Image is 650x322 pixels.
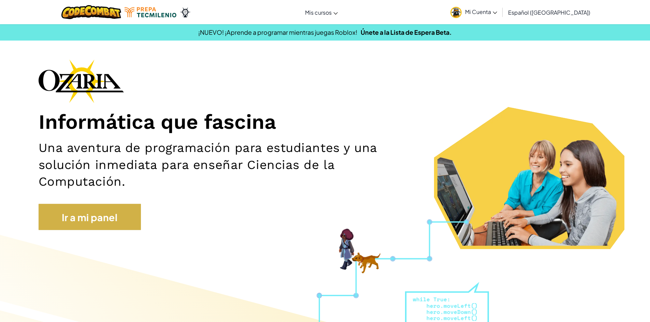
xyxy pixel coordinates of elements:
[198,28,357,36] font: ¡NUEVO! ¡Aprende a programar mientras juegas Roblox!
[39,204,141,230] a: Ir a mi panel
[39,140,377,189] font: Una aventura de programación para estudiantes y una solución inmediata para enseñar Ciencias de l...
[302,3,341,21] a: Mis cursos
[62,212,117,224] font: Ir a mi panel
[447,1,501,23] a: Mi Cuenta
[180,7,191,17] img: Ozaria
[505,3,594,21] a: Español ([GEOGRAPHIC_DATA])
[361,28,452,36] a: Únete a la Lista de Espera Beta.
[39,110,276,134] font: Informática que fascina
[125,7,176,17] img: Logotipo de Tecmilenio
[39,59,124,103] img: Logotipo de la marca Ozaria
[305,9,332,16] font: Mis cursos
[450,7,462,18] img: avatar
[465,8,491,15] font: Mi Cuenta
[61,5,121,19] img: Logotipo de CodeCombat
[508,9,590,16] font: Español ([GEOGRAPHIC_DATA])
